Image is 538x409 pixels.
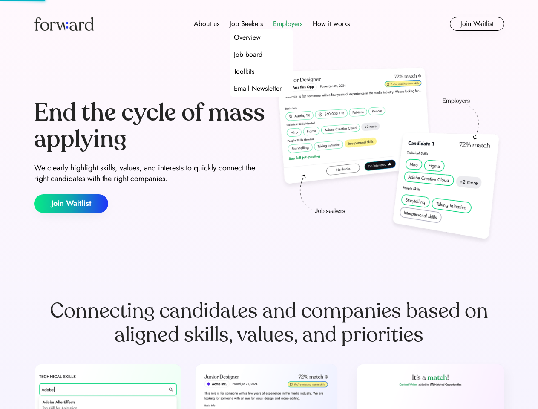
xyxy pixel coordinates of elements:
[34,299,504,347] div: Connecting candidates and companies based on aligned skills, values, and priorities
[34,17,94,31] img: Forward logo
[234,66,254,77] div: Toolkits
[313,19,350,29] div: How it works
[234,49,262,60] div: Job board
[230,19,263,29] div: Job Seekers
[234,32,261,43] div: Overview
[34,100,266,152] div: End the cycle of mass applying
[194,19,219,29] div: About us
[273,19,302,29] div: Employers
[273,65,504,248] img: hero-image.png
[34,163,266,184] div: We clearly highlight skills, values, and interests to quickly connect the right candidates with t...
[34,194,108,213] button: Join Waitlist
[450,17,504,31] button: Join Waitlist
[234,84,282,94] div: Email Newsletter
